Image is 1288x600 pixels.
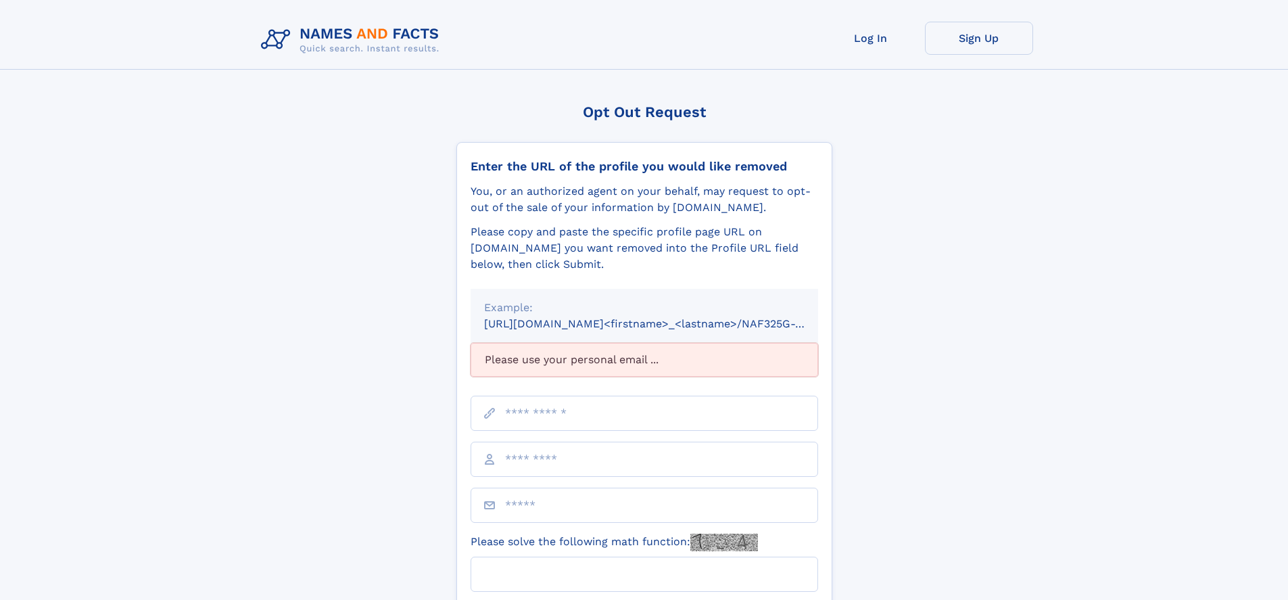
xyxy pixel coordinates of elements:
div: You, or an authorized agent on your behalf, may request to opt-out of the sale of your informatio... [471,183,818,216]
small: [URL][DOMAIN_NAME]<firstname>_<lastname>/NAF325G-xxxxxxxx [484,317,844,330]
div: Please use your personal email ... [471,343,818,377]
label: Please solve the following math function: [471,534,758,551]
div: Example: [484,300,805,316]
div: Opt Out Request [456,103,832,120]
div: Please copy and paste the specific profile page URL on [DOMAIN_NAME] you want removed into the Pr... [471,224,818,273]
a: Log In [817,22,925,55]
img: Logo Names and Facts [256,22,450,58]
div: Enter the URL of the profile you would like removed [471,159,818,174]
a: Sign Up [925,22,1033,55]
